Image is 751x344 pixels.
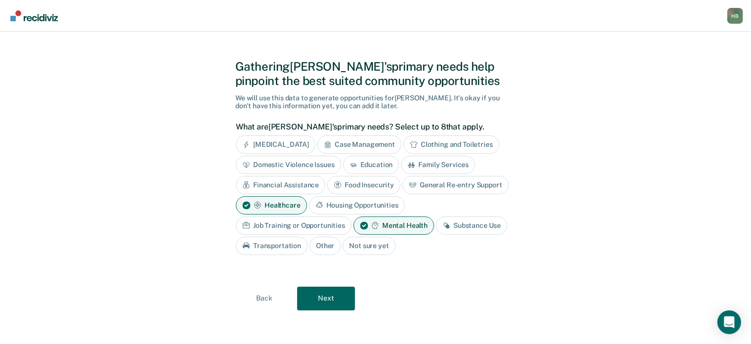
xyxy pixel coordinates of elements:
[236,135,315,154] div: [MEDICAL_DATA]
[343,156,399,174] div: Education
[727,8,743,24] div: H B
[10,10,58,21] img: Recidiviz
[727,8,743,24] button: Profile dropdown button
[236,196,307,215] div: Healthcare
[353,216,434,235] div: Mental Health
[401,156,475,174] div: Family Services
[343,237,395,255] div: Not sure yet
[309,196,405,215] div: Housing Opportunities
[402,176,509,194] div: General Re-entry Support
[235,287,293,310] button: Back
[236,156,341,174] div: Domestic Violence Issues
[236,176,325,194] div: Financial Assistance
[717,310,741,334] div: Open Intercom Messenger
[235,59,516,88] div: Gathering [PERSON_NAME]'s primary needs help pinpoint the best suited community opportunities
[236,216,352,235] div: Job Training or Opportunities
[235,94,516,111] div: We will use this data to generate opportunities for [PERSON_NAME] . It's okay if you don't have t...
[309,237,341,255] div: Other
[403,135,499,154] div: Clothing and Toiletries
[327,176,400,194] div: Food Insecurity
[297,287,355,310] button: Next
[317,135,401,154] div: Case Management
[236,122,510,131] label: What are [PERSON_NAME]'s primary needs? Select up to 8 that apply.
[236,237,308,255] div: Transportation
[436,216,507,235] div: Substance Use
